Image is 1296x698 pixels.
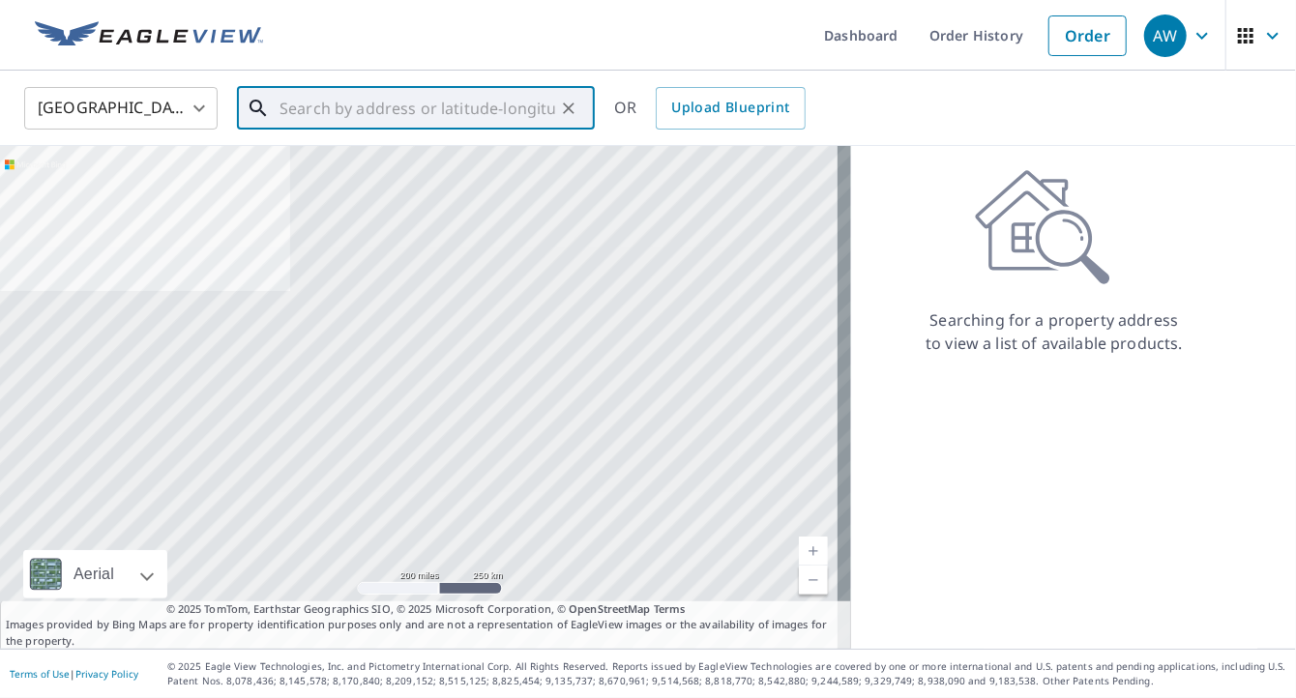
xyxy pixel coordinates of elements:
div: Aerial [23,550,167,598]
p: | [10,668,138,680]
span: © 2025 TomTom, Earthstar Geographics SIO, © 2025 Microsoft Corporation, © [166,601,686,618]
p: © 2025 Eagle View Technologies, Inc. and Pictometry International Corp. All Rights Reserved. Repo... [167,659,1286,688]
a: Current Level 5, Zoom In [799,537,828,566]
div: [GEOGRAPHIC_DATA] [24,81,218,135]
div: OR [614,87,806,130]
input: Search by address or latitude-longitude [280,81,555,135]
a: OpenStreetMap [569,601,650,616]
div: AW [1144,15,1187,57]
button: Clear [555,95,582,122]
a: Current Level 5, Zoom Out [799,566,828,595]
a: Order [1048,15,1127,56]
a: Terms [654,601,686,616]
a: Terms of Use [10,667,70,681]
div: Aerial [68,550,120,598]
p: Searching for a property address to view a list of available products. [925,308,1184,355]
span: Upload Blueprint [671,96,789,120]
a: Upload Blueprint [656,87,805,130]
img: EV Logo [35,21,263,50]
a: Privacy Policy [75,667,138,681]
